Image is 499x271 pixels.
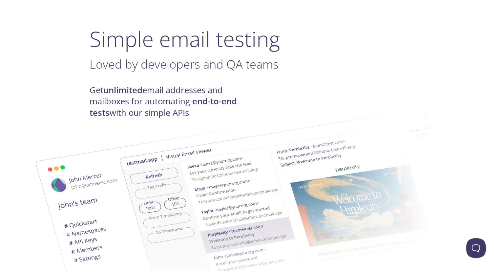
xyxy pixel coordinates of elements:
[466,238,486,258] iframe: Help Scout Beacon - Open
[90,85,250,118] h4: Get email addresses and mailboxes for automating with our simple APIs
[90,56,279,72] span: Loved by developers and QA teams
[90,26,410,52] h1: Simple email testing
[103,84,142,96] strong: unlimited
[90,95,237,118] strong: end-to-end tests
